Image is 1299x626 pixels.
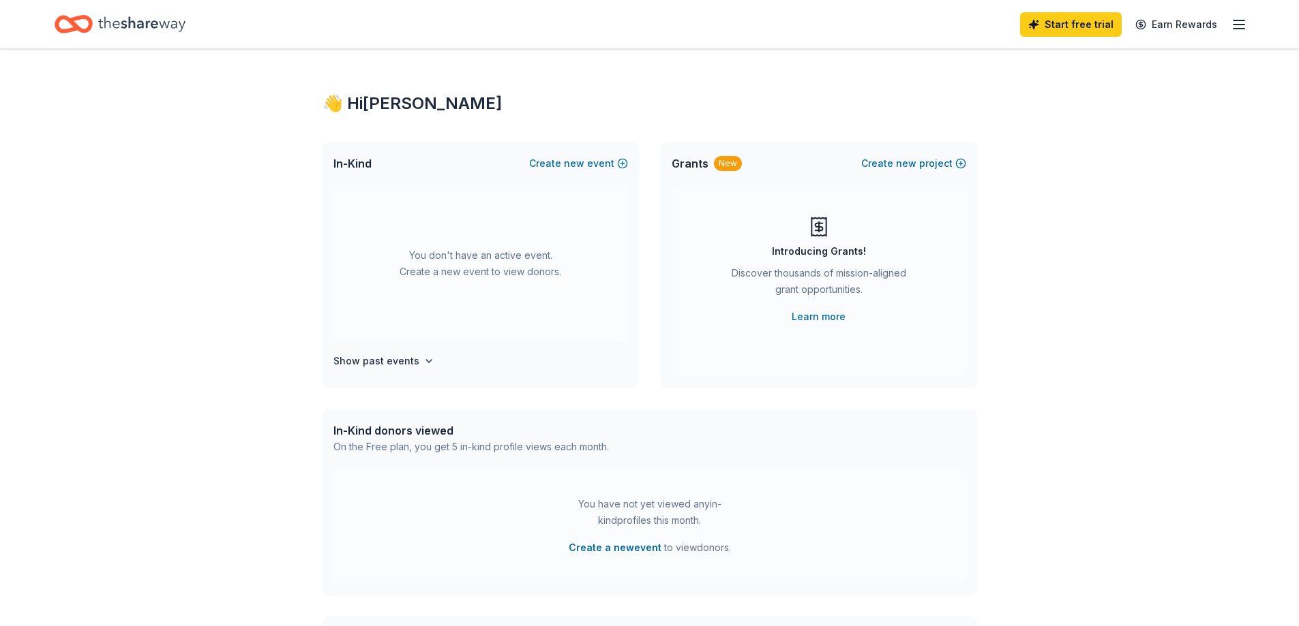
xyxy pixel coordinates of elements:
a: Learn more [792,309,846,325]
a: Home [55,8,185,40]
span: to view donors . [569,539,731,556]
button: Createnewproject [861,155,966,172]
h4: Show past events [333,353,419,369]
span: In-Kind [333,155,372,172]
div: Discover thousands of mission-aligned grant opportunities. [726,265,912,303]
button: Show past events [333,353,434,369]
div: On the Free plan, you get 5 in-kind profile views each month. [333,439,609,455]
div: New [714,156,742,171]
a: Earn Rewards [1127,12,1225,37]
button: Create a newevent [569,539,661,556]
span: new [896,155,916,172]
div: In-Kind donors viewed [333,422,609,439]
div: You don't have an active event. Create a new event to view donors. [333,185,628,342]
div: 👋 Hi [PERSON_NAME] [323,93,977,114]
button: Createnewevent [529,155,628,172]
span: Grants [672,155,708,172]
div: You have not yet viewed any in-kind profiles this month. [565,496,735,529]
div: Introducing Grants! [772,243,866,260]
a: Start free trial [1020,12,1122,37]
span: new [564,155,584,172]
